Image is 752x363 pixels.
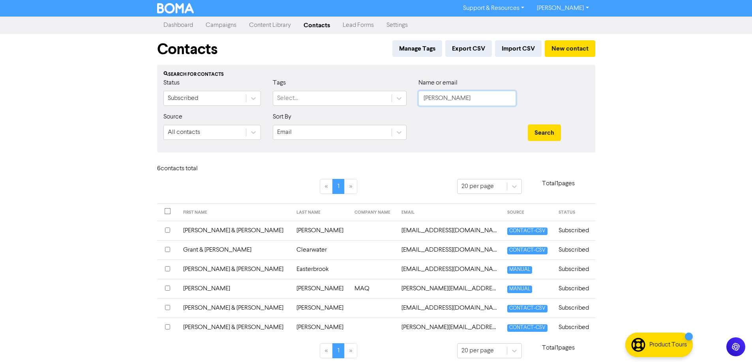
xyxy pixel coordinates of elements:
[199,17,243,33] a: Campaigns
[554,298,595,318] td: Subscribed
[292,279,350,298] td: [PERSON_NAME]
[292,318,350,337] td: [PERSON_NAME]
[243,17,297,33] a: Content Library
[554,221,595,240] td: Subscribed
[273,112,291,122] label: Sort By
[461,346,494,355] div: 20 per page
[397,260,503,279] td: easterbrook@gmail.com
[554,279,595,298] td: Subscribed
[554,240,595,260] td: Subscribed
[397,204,503,221] th: EMAIL
[178,318,292,337] td: [PERSON_NAME] & [PERSON_NAME]
[292,260,350,279] td: Easterbrook
[397,298,503,318] td: miway@xnet.co.nz
[178,204,292,221] th: FIRST NAME
[157,17,199,33] a: Dashboard
[292,221,350,240] td: [PERSON_NAME]
[397,221,503,240] td: ckduncan@xtra.co.nz
[554,318,595,337] td: Subscribed
[503,204,554,221] th: SOURCE
[554,260,595,279] td: Subscribed
[178,279,292,298] td: [PERSON_NAME]
[397,318,503,337] td: sandra@breambaymed.co.nz
[292,240,350,260] td: Clearwater
[163,71,589,78] div: Search for contacts
[392,40,442,57] button: Manage Tags
[507,305,548,312] span: CONTACT-CSV
[495,40,542,57] button: Import CSV
[507,247,548,254] span: CONTACT-CSV
[507,228,548,235] span: CONTACT-CSV
[445,40,492,57] button: Export CSV
[332,179,345,194] a: Page 1 is your current page
[350,204,397,221] th: COMPANY NAME
[545,40,595,57] button: New contact
[157,3,194,13] img: BOMA Logo
[332,343,345,358] a: Page 1 is your current page
[163,78,180,88] label: Status
[397,240,503,260] td: clearwaterbenbi@gmail.com
[507,324,548,332] span: CONTACT-CSV
[163,112,182,122] label: Source
[168,128,200,137] div: All contacts
[178,298,292,318] td: [PERSON_NAME] & [PERSON_NAME]
[178,221,292,240] td: [PERSON_NAME] & [PERSON_NAME]
[418,78,458,88] label: Name or email
[350,279,397,298] td: MAQ
[507,286,532,293] span: MANUAL
[507,266,532,274] span: MANUAL
[292,204,350,221] th: LAST NAME
[397,279,503,298] td: karenh@maq.co.nz
[157,165,220,173] h6: 6 contact s total
[380,17,414,33] a: Settings
[522,343,595,353] p: Total 1 pages
[713,325,752,363] iframe: Chat Widget
[277,94,298,103] div: Select...
[297,17,336,33] a: Contacts
[273,78,286,88] label: Tags
[168,94,198,103] div: Subscribed
[292,298,350,318] td: [PERSON_NAME]
[336,17,380,33] a: Lead Forms
[178,260,292,279] td: [PERSON_NAME] & [PERSON_NAME]
[178,240,292,260] td: Grant & [PERSON_NAME]
[277,128,292,137] div: Email
[461,182,494,191] div: 20 per page
[457,2,531,15] a: Support & Resources
[157,40,218,58] h1: Contacts
[522,179,595,188] p: Total 1 pages
[528,124,561,141] button: Search
[554,204,595,221] th: STATUS
[531,2,595,15] a: [PERSON_NAME]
